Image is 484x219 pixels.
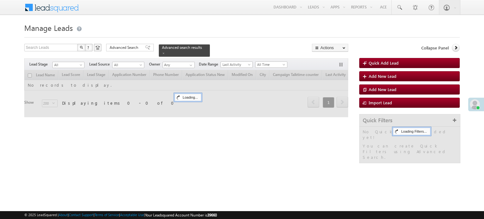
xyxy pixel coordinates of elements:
span: Owner [149,61,163,67]
span: ? [87,45,90,50]
span: Lead Stage [29,61,52,67]
a: Acceptable Use [120,213,144,217]
button: ? [85,44,93,51]
button: Actions [312,44,348,52]
span: All Time [256,62,285,67]
span: Import Lead [369,100,392,105]
span: Manage Leads [24,23,73,33]
span: Add New Lead [369,73,396,79]
span: Advanced search results [162,45,202,50]
div: Loading Filters... [393,128,430,135]
span: All [53,62,83,68]
a: Last Activity [221,61,253,68]
img: Search [80,46,83,49]
a: All [52,62,84,68]
input: Type to Search [163,62,195,68]
span: Quick Add Lead [369,60,399,66]
span: Collapse Panel [421,45,449,51]
a: All [112,62,144,68]
span: Your Leadsquared Account Number is [145,213,217,217]
span: © 2025 LeadSquared | | | | | [24,212,217,218]
a: Terms of Service [95,213,119,217]
a: Contact Support [69,213,94,217]
span: 39660 [207,213,217,217]
span: Last Activity [221,62,251,67]
span: Add New Lead [369,87,396,92]
span: All [112,62,142,68]
a: Show All Items [186,62,194,68]
span: Date Range [199,61,221,67]
a: All Time [255,61,287,68]
span: Advanced Search [110,45,140,50]
a: About [59,213,68,217]
div: Loading... [175,94,201,101]
span: Lead Source [89,61,112,67]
